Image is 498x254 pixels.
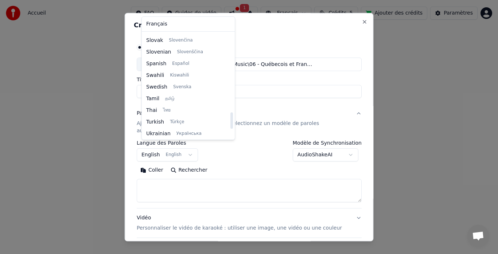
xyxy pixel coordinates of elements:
span: Ukrainian [146,130,171,137]
span: Türkçe [170,119,184,125]
span: ไทย [163,108,171,113]
span: Slovenčina [169,38,192,43]
span: Slovenščina [177,49,203,55]
span: Tamil [146,95,159,102]
span: Slovenian [146,48,171,56]
span: Kiswahili [170,73,189,78]
span: Slovak [146,37,163,44]
span: Swahili [146,72,164,79]
span: Thai [146,107,157,114]
span: Svenska [173,84,191,90]
span: Español [172,61,189,67]
span: Turkish [146,118,164,126]
span: தமிழ் [165,96,175,102]
span: Swedish [146,83,167,91]
span: Français [146,20,167,28]
span: Українська [176,131,202,137]
span: Spanish [146,60,166,67]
